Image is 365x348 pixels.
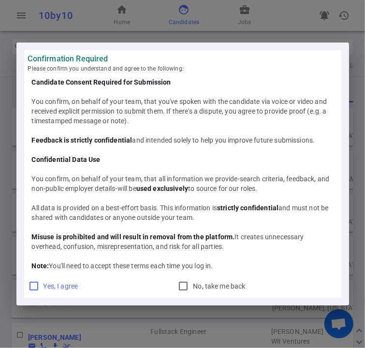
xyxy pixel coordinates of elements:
[136,185,188,192] b: used exclusively
[32,78,171,86] b: Candidate Consent Required for Submission
[28,64,337,73] span: Please confirm you understand and agree to the following:
[32,233,235,241] b: Misuse is prohibited and will result in removal from the platform.
[32,232,334,251] div: It creates unnecessary overhead, confusion, misrepresentation, and risk for all parties.
[32,174,334,193] div: You confirm, on behalf of your team, that all information we provide-search criteria, feedback, a...
[32,203,334,222] div: All data is provided on a best-effort basis. This information is and must not be shared with cand...
[44,282,78,290] span: Yes, I agree
[32,261,334,271] div: You'll need to accept these terms each time you log in.
[32,262,49,270] b: Note:
[217,204,278,212] b: strictly confidential
[193,282,245,290] span: No, take me back
[32,136,132,144] b: Feedback is strictly confidential
[28,54,337,64] strong: Confirmation Required
[32,97,334,126] div: You confirm, on behalf of your team, that you've spoken with the candidate via voice or video and...
[32,156,101,163] b: Confidential Data Use
[32,135,334,145] div: and intended solely to help you improve future submissions.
